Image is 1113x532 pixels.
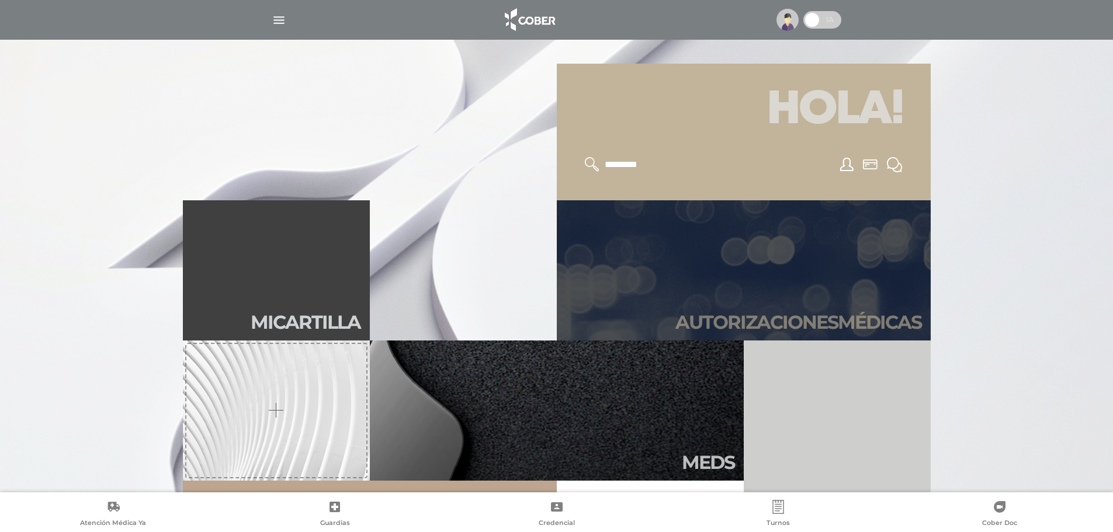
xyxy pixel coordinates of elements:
[80,519,146,529] span: Atención Médica Ya
[982,519,1017,529] span: Cober Doc
[571,78,917,143] h1: Hola!
[539,519,575,529] span: Credencial
[446,500,667,530] a: Credencial
[675,311,921,333] h2: Autori zaciones médicas
[224,500,445,530] a: Guardias
[183,200,370,340] a: Micartilla
[2,500,224,530] a: Atención Médica Ya
[272,13,286,27] img: Cober_menu-lines-white.svg
[370,340,744,481] a: Meds
[557,200,931,340] a: Autorizacionesmédicas
[776,9,799,31] img: profile-placeholder.svg
[682,451,734,474] h2: Meds
[889,500,1111,530] a: Cober Doc
[251,311,360,333] h2: Mi car tilla
[767,519,790,529] span: Turnos
[498,6,560,34] img: logo_cober_home-white.png
[320,519,350,529] span: Guardias
[667,500,889,530] a: Turnos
